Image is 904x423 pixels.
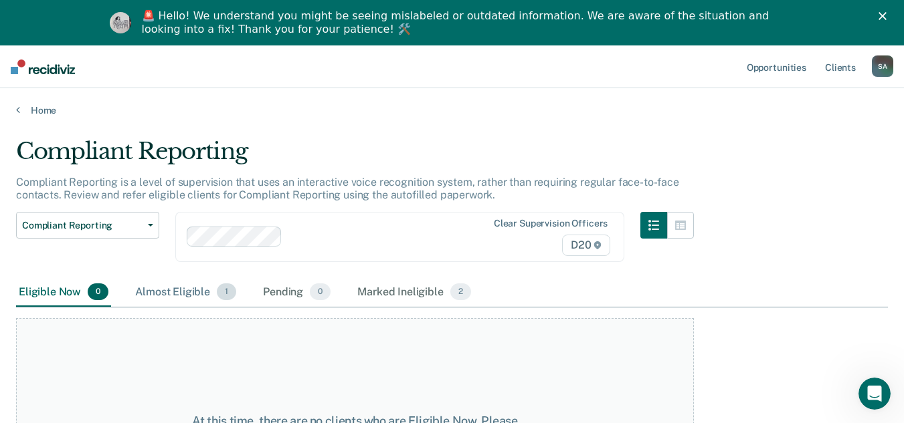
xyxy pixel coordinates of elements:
span: Compliant Reporting [22,220,143,231]
iframe: Intercom live chat [858,378,891,410]
div: Clear supervision officers [494,218,608,229]
div: 🚨 Hello! We understand you might be seeing mislabeled or outdated information. We are aware of th... [142,9,774,36]
button: Compliant Reporting [16,212,159,239]
a: Clients [822,45,858,88]
button: SA [872,55,893,77]
div: Almost Eligible1 [132,278,239,307]
img: Profile image for Kim [110,12,131,33]
span: D20 [562,235,610,256]
span: 0 [88,283,108,301]
div: Close [879,12,892,20]
div: Eligible Now0 [16,278,111,307]
a: Home [16,104,888,116]
span: 1 [217,283,236,301]
div: Pending0 [260,278,333,307]
a: Opportunities [744,45,809,88]
div: S A [872,55,893,77]
p: Compliant Reporting is a level of supervision that uses an interactive voice recognition system, ... [16,176,679,201]
div: Compliant Reporting [16,138,694,176]
div: Marked Ineligible2 [355,278,474,307]
span: 2 [450,283,471,301]
span: 0 [310,283,331,301]
img: Recidiviz [11,59,75,74]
